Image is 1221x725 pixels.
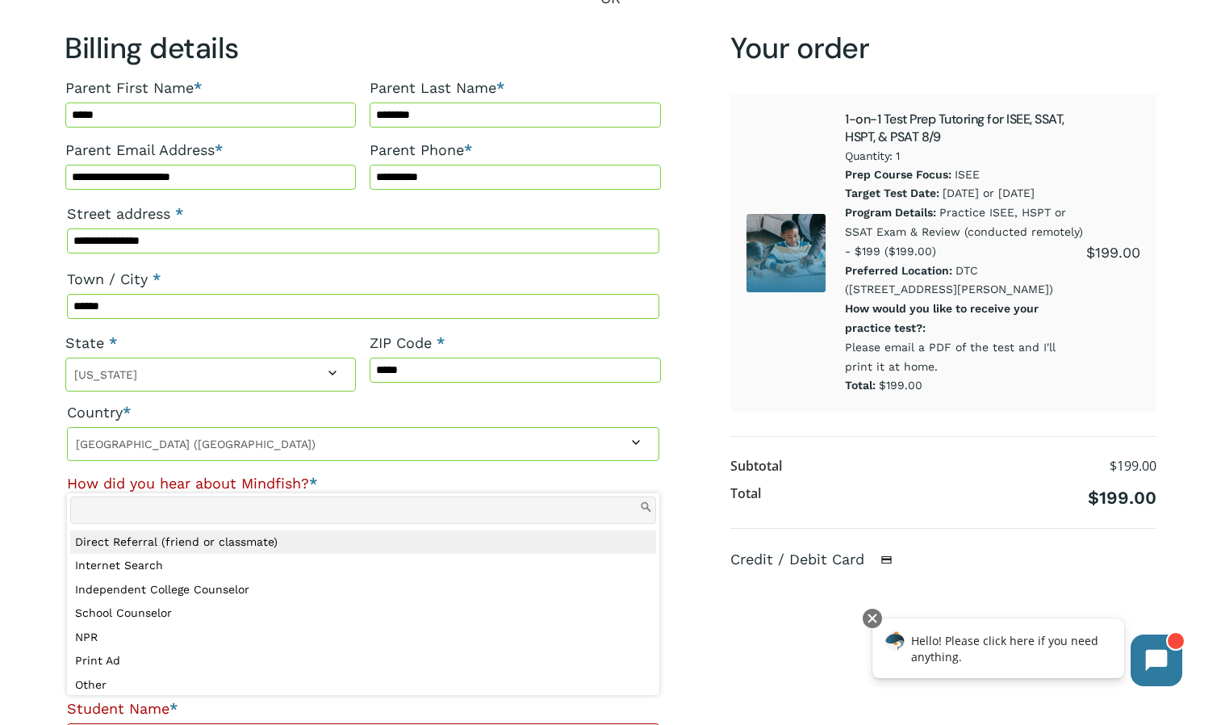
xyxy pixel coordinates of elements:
[742,585,1139,720] iframe: Secure payment input frame
[845,203,936,223] dt: Program Details:
[845,262,1086,300] p: DTC ([STREET_ADDRESS][PERSON_NAME])
[730,480,761,512] th: Total
[845,111,1064,145] a: 1-on-1 Test Prep Tutoring for ISEE, SSAT, HSPT, & PSAT 8/9
[845,166,1086,185] p: ISEE
[872,551,901,570] img: Credit / Debit Card
[437,334,445,351] abbr: required
[370,329,660,358] label: ZIP Code
[730,30,1156,67] h3: Your order
[175,205,183,222] abbr: required
[370,73,660,103] label: Parent Last Name
[70,649,656,673] li: Print Ad
[1086,244,1095,261] span: $
[109,334,117,351] abbr: required
[845,376,876,396] dt: Total:
[70,626,656,650] li: NPR
[66,362,355,387] span: Colorado
[70,530,656,555] li: Direct Referral (friend or classmate)
[153,270,161,287] abbr: required
[67,199,659,228] label: Street address
[845,376,1086,396] p: $199.00
[845,184,1086,203] p: [DATE] or [DATE]
[65,30,662,67] h3: Billing details
[1110,457,1156,475] bdi: 199.00
[730,453,782,480] th: Subtotal
[845,300,1086,376] p: Please email a PDF of the test and I'll print it at home.
[855,606,1198,702] iframe: Chatbot
[1088,488,1099,508] span: $
[70,554,656,578] li: Internet Search
[67,398,659,427] label: Country
[1088,488,1156,508] bdi: 199.00
[70,578,656,602] li: Independent College Counselor
[70,673,656,698] li: Other
[845,146,1086,166] span: Quantity: 1
[845,166,951,185] dt: Prep Course Focus:
[67,427,659,461] span: Country
[68,432,659,456] span: United States (US)
[65,136,356,165] label: Parent Email Address
[845,300,1083,338] dt: How would you like to receive your practice test?:
[67,694,659,723] label: Student Name
[67,265,659,294] label: Town / City
[845,262,952,281] dt: Preferred Location:
[1086,244,1140,261] bdi: 199.00
[845,184,939,203] dt: Target Test Date:
[70,601,656,626] li: School Counselor
[65,73,356,103] label: Parent First Name
[67,469,659,498] label: How did you hear about Mindfish?
[730,551,909,568] label: Credit / Debit Card
[65,358,356,392] span: State
[370,136,660,165] label: Parent Phone
[845,203,1086,261] p: Practice ISEE, HSPT or SSAT Exam & Review (conducted remotely) - $199 ($199.00)
[746,214,826,293] img: ISEE SSAT HSPT
[65,329,356,358] label: State
[1110,457,1117,475] span: $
